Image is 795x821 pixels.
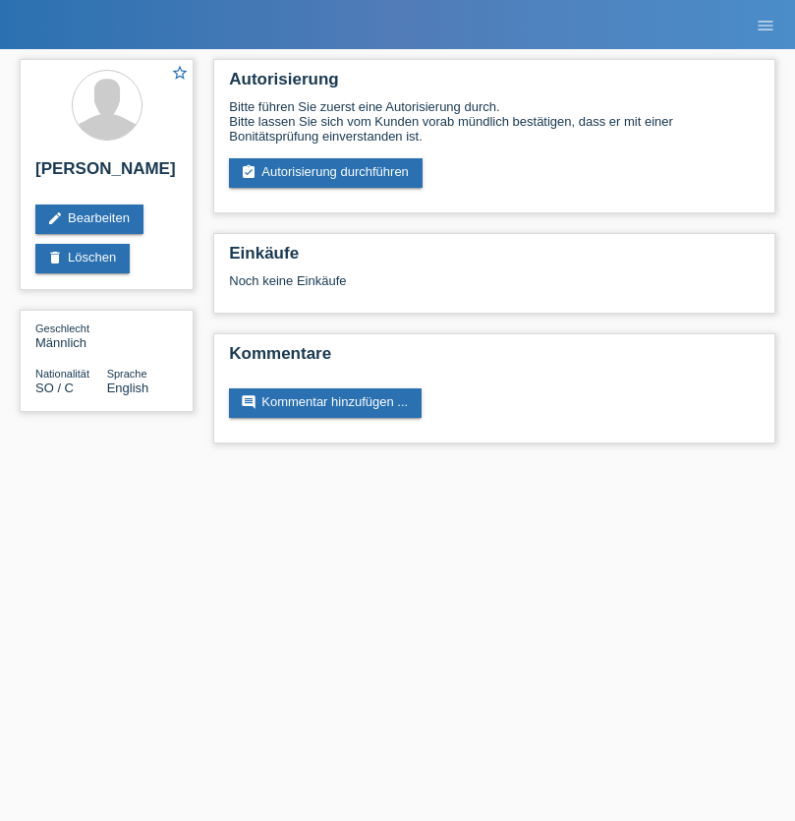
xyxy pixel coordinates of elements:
[107,368,147,380] span: Sprache
[241,394,256,410] i: comment
[229,388,422,418] a: commentKommentar hinzufügen ...
[171,64,189,85] a: star_border
[229,70,760,99] h2: Autorisierung
[35,244,130,273] a: deleteLöschen
[229,99,760,144] div: Bitte führen Sie zuerst eine Autorisierung durch. Bitte lassen Sie sich vom Kunden vorab mündlich...
[229,244,760,273] h2: Einkäufe
[35,159,178,189] h2: [PERSON_NAME]
[35,381,74,395] span: Somalia / C / 01.01.2000
[229,344,760,374] h2: Kommentare
[229,158,423,188] a: assignment_turned_inAutorisierung durchführen
[35,323,89,334] span: Geschlecht
[229,273,760,303] div: Noch keine Einkäufe
[756,16,775,35] i: menu
[47,210,63,226] i: edit
[35,205,143,234] a: editBearbeiten
[241,164,256,180] i: assignment_turned_in
[746,19,785,30] a: menu
[35,321,107,350] div: Männlich
[107,381,149,395] span: English
[47,250,63,265] i: delete
[35,368,89,380] span: Nationalität
[171,64,189,82] i: star_border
